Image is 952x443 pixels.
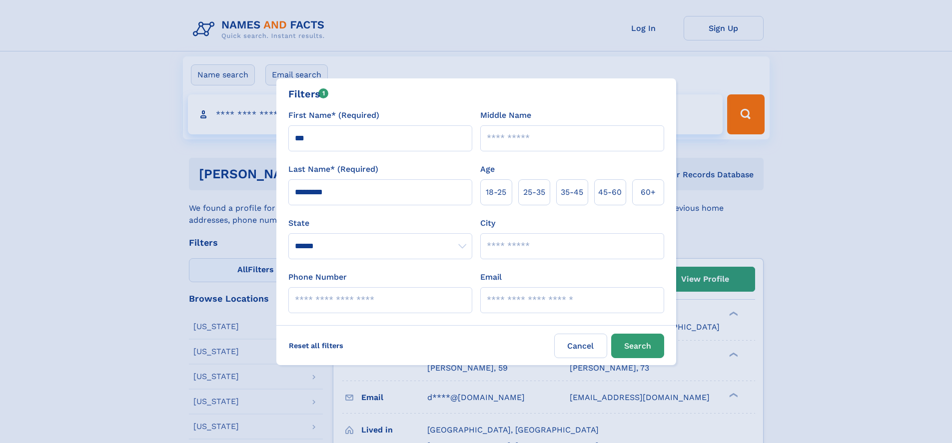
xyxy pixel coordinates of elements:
button: Search [611,334,664,358]
label: State [288,217,472,229]
div: Filters [288,86,329,101]
label: Middle Name [480,109,531,121]
label: Last Name* (Required) [288,163,378,175]
span: 35‑45 [561,186,583,198]
label: City [480,217,495,229]
label: Cancel [554,334,607,358]
label: Email [480,271,502,283]
label: Age [480,163,495,175]
label: Phone Number [288,271,347,283]
label: Reset all filters [282,334,350,358]
span: 60+ [641,186,656,198]
span: 45‑60 [598,186,622,198]
span: 25‑35 [523,186,545,198]
label: First Name* (Required) [288,109,379,121]
span: 18‑25 [486,186,506,198]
